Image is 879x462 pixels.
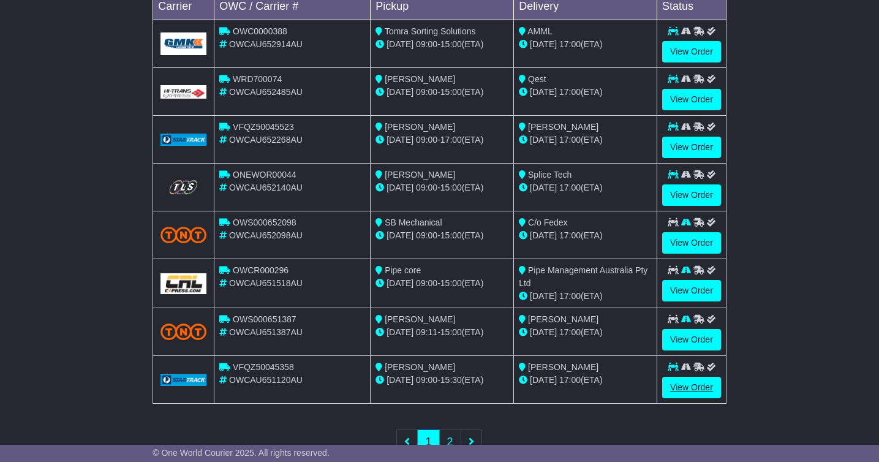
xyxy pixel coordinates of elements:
[559,327,581,337] span: 17:00
[417,430,439,455] a: 1
[416,135,437,145] span: 09:00
[440,327,462,337] span: 15:00
[229,375,303,385] span: OWCAU651120AU
[160,227,206,243] img: TNT_Domestic.png
[519,134,652,146] div: (ETA)
[530,327,557,337] span: [DATE]
[519,181,652,194] div: (ETA)
[662,377,721,398] a: View Order
[528,74,546,84] span: Qest
[519,265,647,288] span: Pipe Management Australia Pty Ltd
[229,183,303,192] span: OWCAU652140AU
[519,374,652,387] div: (ETA)
[375,86,508,99] div: - (ETA)
[233,314,296,324] span: OWS000651387
[160,273,206,294] img: GetCarrierServiceLogo
[519,290,652,303] div: (ETA)
[385,74,455,84] span: [PERSON_NAME]
[530,87,557,97] span: [DATE]
[229,87,303,97] span: OWCAU652485AU
[559,135,581,145] span: 17:00
[416,327,437,337] span: 09:11
[530,183,557,192] span: [DATE]
[387,135,413,145] span: [DATE]
[559,291,581,301] span: 17:00
[160,374,206,386] img: GetCarrierServiceLogo
[559,375,581,385] span: 17:00
[528,122,598,132] span: [PERSON_NAME]
[519,229,652,242] div: (ETA)
[375,374,508,387] div: - (ETA)
[233,362,294,372] span: VFQZ50045358
[559,230,581,240] span: 17:00
[559,87,581,97] span: 17:00
[559,183,581,192] span: 17:00
[385,314,455,324] span: [PERSON_NAME]
[662,280,721,301] a: View Order
[229,39,303,49] span: OWCAU652914AU
[160,85,206,99] img: GetCarrierServiceLogo
[416,230,437,240] span: 09:00
[387,183,413,192] span: [DATE]
[440,39,462,49] span: 15:00
[528,218,568,227] span: C/o Fedex
[233,218,296,227] span: OWS000652098
[375,326,508,339] div: - (ETA)
[387,375,413,385] span: [DATE]
[233,265,289,275] span: OWCR000296
[160,32,206,55] img: GetCarrierServiceLogo
[519,86,652,99] div: (ETA)
[416,87,437,97] span: 09:00
[662,329,721,350] a: View Order
[519,326,652,339] div: (ETA)
[375,229,508,242] div: - (ETA)
[530,291,557,301] span: [DATE]
[160,178,206,197] img: GetCarrierServiceLogo
[229,230,303,240] span: OWCAU652098AU
[440,230,462,240] span: 15:00
[416,183,437,192] span: 09:00
[385,170,455,180] span: [PERSON_NAME]
[387,278,413,288] span: [DATE]
[233,74,282,84] span: WRD700074
[440,278,462,288] span: 15:00
[440,183,462,192] span: 15:00
[233,170,296,180] span: ONEWOR00044
[440,87,462,97] span: 15:00
[528,362,598,372] span: [PERSON_NAME]
[528,314,598,324] span: [PERSON_NAME]
[385,362,455,372] span: [PERSON_NAME]
[375,134,508,146] div: - (ETA)
[385,26,476,36] span: Tomra Sorting Solutions
[530,135,557,145] span: [DATE]
[375,277,508,290] div: - (ETA)
[662,41,721,62] a: View Order
[440,375,462,385] span: 15:30
[559,39,581,49] span: 17:00
[530,39,557,49] span: [DATE]
[160,324,206,340] img: TNT_Domestic.png
[387,327,413,337] span: [DATE]
[229,135,303,145] span: OWCAU652268AU
[385,122,455,132] span: [PERSON_NAME]
[387,230,413,240] span: [DATE]
[385,218,442,227] span: SB Mechanical
[662,232,721,254] a: View Order
[662,184,721,206] a: View Order
[416,278,437,288] span: 09:00
[439,430,461,455] a: 2
[387,39,413,49] span: [DATE]
[229,278,303,288] span: OWCAU651518AU
[519,38,652,51] div: (ETA)
[233,26,287,36] span: OWC0000388
[662,137,721,158] a: View Order
[527,26,552,36] span: AMML
[530,375,557,385] span: [DATE]
[153,448,330,458] span: © One World Courier 2025. All rights reserved.
[528,170,572,180] span: Splice Tech
[387,87,413,97] span: [DATE]
[233,122,294,132] span: VFQZ50045523
[416,39,437,49] span: 09:00
[229,327,303,337] span: OWCAU651387AU
[530,230,557,240] span: [DATE]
